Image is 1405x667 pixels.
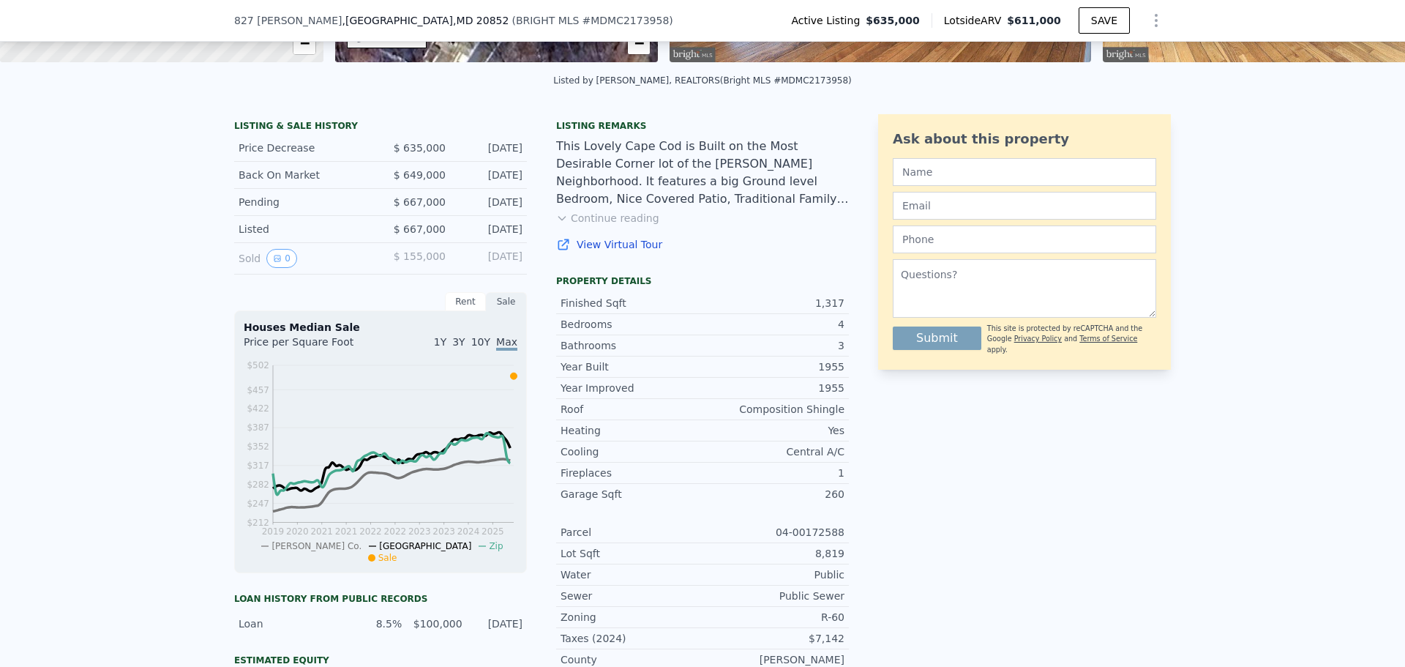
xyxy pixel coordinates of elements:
div: Property details [556,275,849,287]
span: $ 155,000 [394,250,446,262]
div: Roof [561,402,702,417]
div: 1,317 [702,296,844,310]
button: Show Options [1142,6,1171,35]
div: This site is protected by reCAPTCHA and the Google and apply. [987,324,1156,355]
span: Max [496,336,517,351]
tspan: $457 [247,385,269,395]
tspan: $352 [247,441,269,452]
div: 1 [702,466,844,480]
a: Privacy Policy [1014,335,1062,343]
tspan: $282 [247,480,269,490]
span: Active Listing [791,13,866,28]
div: Price per Square Foot [244,335,381,358]
div: Bathrooms [561,338,702,353]
span: Zip [489,541,503,551]
div: Water [561,567,702,582]
div: Year Built [561,359,702,374]
tspan: $317 [247,461,269,471]
tspan: $247 [247,499,269,509]
tspan: $422 [247,403,269,414]
div: Public Sewer [702,589,844,603]
div: Rent [445,292,486,311]
div: Cooling [561,444,702,459]
div: $100,000 [411,616,462,631]
span: , [GEOGRAPHIC_DATA] [342,13,509,28]
div: $7,142 [702,631,844,646]
div: Loan [239,616,342,631]
button: View historical data [266,249,297,268]
span: 3Y [452,336,465,348]
span: 10Y [471,336,490,348]
div: Back On Market [239,168,369,182]
tspan: $387 [247,422,269,433]
div: 8,819 [702,546,844,561]
div: Loan history from public records [234,593,527,605]
tspan: 2023 [408,526,431,537]
input: Name [893,158,1156,186]
tspan: 2021 [310,526,333,537]
div: Price Decrease [239,141,369,155]
a: Zoom out [628,32,650,54]
input: Phone [893,226,1156,253]
span: 827 [PERSON_NAME] [234,13,342,28]
div: [DATE] [457,222,522,236]
div: Houses Median Sale [244,320,517,335]
button: SAVE [1079,7,1130,34]
tspan: $212 [247,518,269,528]
span: $ 667,000 [394,196,446,208]
input: Email [893,192,1156,220]
div: This Lovely Cape Cod is Built on the Most Desirable Corner lot of the [PERSON_NAME] Neighborhood.... [556,138,849,208]
tspan: 2020 [286,526,309,537]
span: $ 635,000 [394,142,446,154]
div: Heating [561,423,702,438]
div: County [561,652,702,667]
a: Zoom out [293,32,315,54]
span: − [634,34,644,52]
span: [GEOGRAPHIC_DATA] [379,541,471,551]
div: Fireplaces [561,466,702,480]
div: Parcel [561,525,702,540]
span: [PERSON_NAME] Co. [271,541,361,551]
div: Year Improved [561,381,702,395]
div: [DATE] [471,616,522,631]
div: 8.5% [351,616,402,631]
span: $635,000 [866,13,920,28]
div: Estimated Equity [234,655,527,666]
div: Bedrooms [561,317,702,332]
div: Listing remarks [556,120,849,132]
div: [DATE] [457,168,522,182]
div: Sewer [561,589,702,603]
div: Garage Sqft [561,487,702,502]
span: $611,000 [1007,15,1061,26]
div: ( ) [512,13,672,28]
tspan: 2019 [262,526,285,537]
div: Central A/C [702,444,844,459]
div: Sale [486,292,527,311]
span: BRIGHT MLS [516,15,580,26]
div: [DATE] [457,249,522,268]
div: Ask about this property [893,129,1156,149]
span: Lotside ARV [944,13,1007,28]
div: Finished Sqft [561,296,702,310]
div: 1955 [702,359,844,374]
span: 1Y [434,336,446,348]
div: 3 [702,338,844,353]
tspan: 2025 [482,526,504,537]
tspan: 2021 [335,526,358,537]
div: Zoning [561,610,702,625]
div: Composition Shingle [702,402,844,417]
span: # MDMC2173958 [582,15,669,26]
div: Sold [239,249,369,268]
button: Continue reading [556,211,659,226]
div: R-60 [702,610,844,625]
a: View Virtual Tour [556,237,849,252]
div: Listed by [PERSON_NAME], REALTORS (Bright MLS #MDMC2173958) [553,75,851,86]
div: 1955 [702,381,844,395]
div: Taxes (2024) [561,631,702,646]
tspan: $502 [247,360,269,370]
span: $ 649,000 [394,169,446,181]
tspan: 2022 [384,526,407,537]
div: Listed [239,222,369,236]
button: Submit [893,327,981,350]
span: $ 667,000 [394,223,446,235]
